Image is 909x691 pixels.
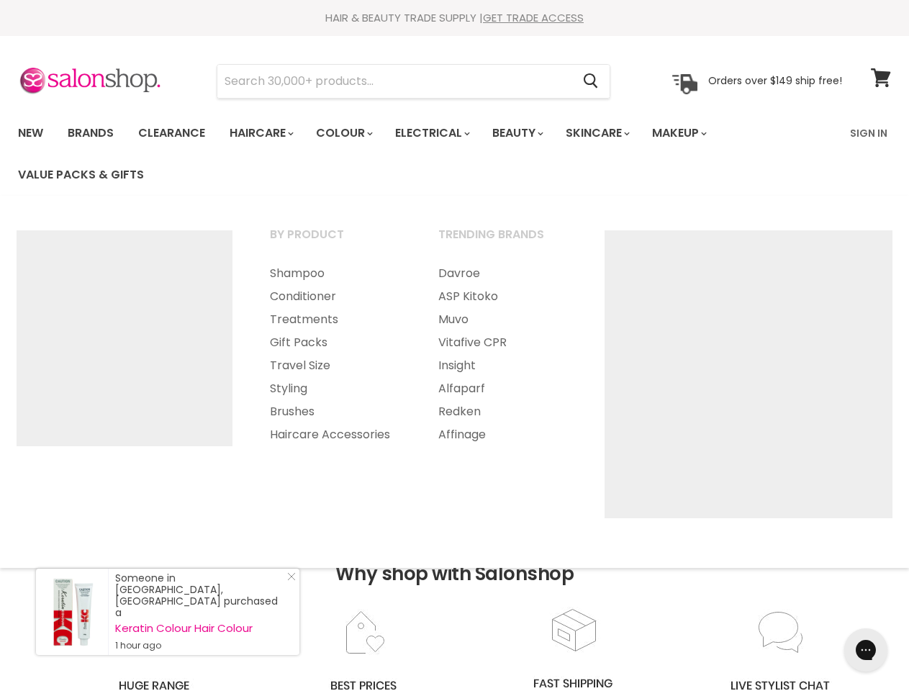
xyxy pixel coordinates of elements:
[7,160,155,190] a: Value Packs & Gifts
[708,74,842,87] p: Orders over $149 ship free!
[252,377,417,400] a: Styling
[571,65,610,98] button: Search
[420,377,586,400] a: Alfaparf
[115,640,285,651] small: 1 hour ago
[115,623,285,634] a: Keratin Colour Hair Colour
[217,64,610,99] form: Product
[420,354,586,377] a: Insight
[420,423,586,446] a: Affinage
[384,118,479,148] a: Electrical
[127,118,216,148] a: Clearance
[252,423,417,446] a: Haircare Accessories
[420,400,586,423] a: Redken
[420,331,586,354] a: Vitafive CPR
[281,572,296,587] a: Close Notification
[57,118,125,148] a: Brands
[420,223,586,259] a: Trending Brands
[841,118,896,148] a: Sign In
[305,118,381,148] a: Colour
[217,65,571,98] input: Search
[641,118,715,148] a: Makeup
[219,118,302,148] a: Haircare
[252,331,417,354] a: Gift Packs
[837,623,895,677] iframe: Gorgias live chat messenger
[7,112,841,196] ul: Main menu
[420,262,586,446] ul: Main menu
[555,118,638,148] a: Skincare
[252,262,417,285] a: Shampoo
[36,569,108,655] a: Visit product page
[252,308,417,331] a: Treatments
[252,262,417,446] ul: Main menu
[252,400,417,423] a: Brushes
[483,10,584,25] a: GET TRADE ACCESS
[252,285,417,308] a: Conditioner
[420,308,586,331] a: Muvo
[420,262,586,285] a: Davroe
[115,572,285,651] div: Someone in [GEOGRAPHIC_DATA], [GEOGRAPHIC_DATA] purchased a
[481,118,552,148] a: Beauty
[252,354,417,377] a: Travel Size
[252,223,417,259] a: By Product
[287,572,296,581] svg: Close Icon
[7,118,54,148] a: New
[420,285,586,308] a: ASP Kitoko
